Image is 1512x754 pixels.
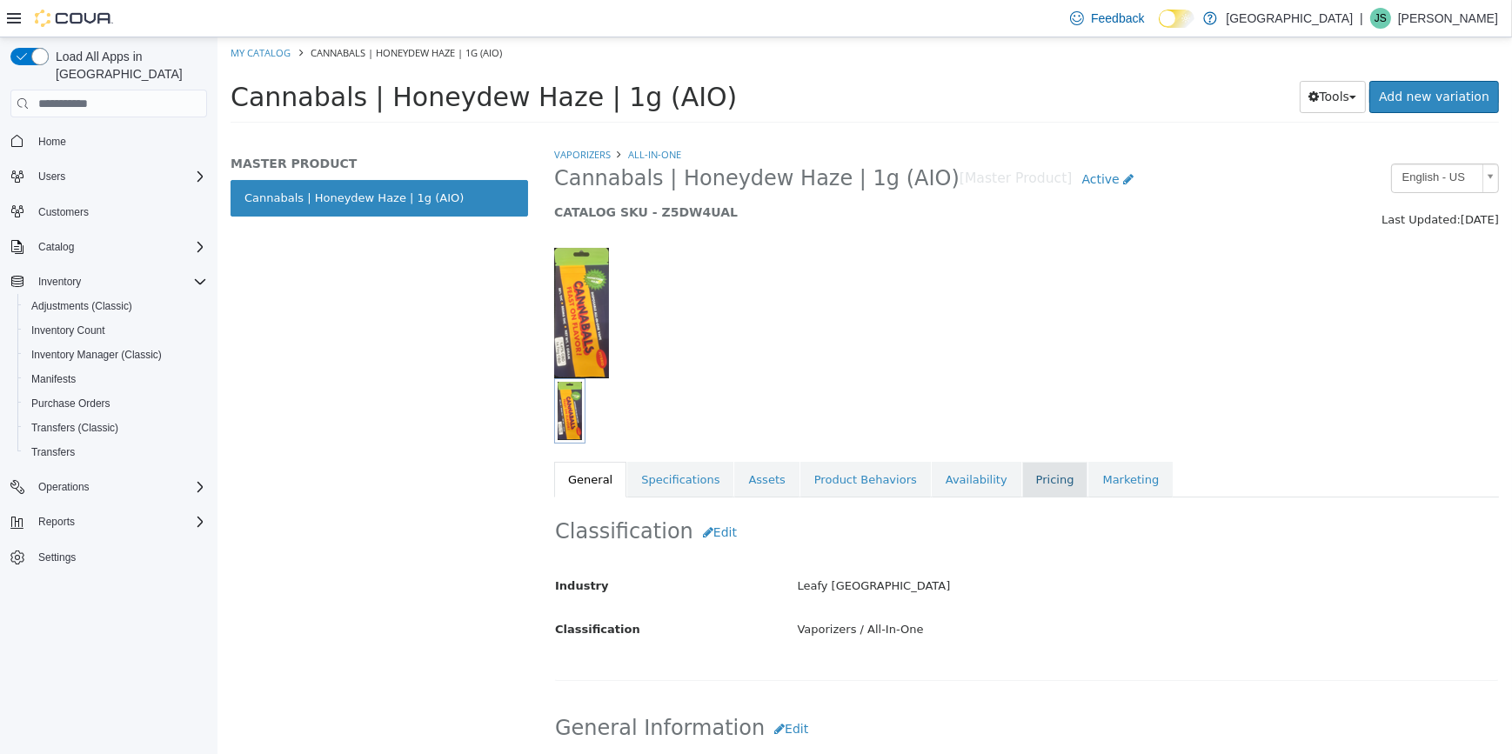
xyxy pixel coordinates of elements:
[31,397,110,410] span: Purchase Orders
[1159,28,1160,29] span: Dark Mode
[31,166,207,187] span: Users
[1164,176,1243,189] span: Last Updated:
[1360,8,1363,29] p: |
[24,417,207,438] span: Transfers (Classic)
[31,546,207,568] span: Settings
[31,445,75,459] span: Transfers
[24,320,112,341] a: Inventory Count
[31,477,207,497] span: Operations
[31,131,73,152] a: Home
[38,515,75,529] span: Reports
[24,417,125,438] a: Transfers (Classic)
[3,544,214,570] button: Settings
[31,271,207,292] span: Inventory
[517,424,581,461] a: Assets
[24,369,207,390] span: Manifests
[583,424,713,461] a: Product Behaviors
[31,372,76,386] span: Manifests
[38,550,76,564] span: Settings
[38,480,90,494] span: Operations
[31,547,83,568] a: Settings
[17,318,214,343] button: Inventory Count
[49,48,207,83] span: Load All Apps in [GEOGRAPHIC_DATA]
[865,135,902,149] span: Active
[31,511,82,532] button: Reports
[24,442,207,463] span: Transfers
[31,201,207,223] span: Customers
[337,210,391,341] img: 150
[338,676,1281,708] h2: General Information
[24,442,82,463] a: Transfers
[31,166,72,187] button: Users
[3,235,214,259] button: Catalog
[1243,176,1281,189] span: [DATE]
[1370,8,1391,29] div: John Sully
[31,348,162,362] span: Inventory Manager (Classic)
[17,416,214,440] button: Transfers (Classic)
[1063,1,1151,36] a: Feedback
[1159,10,1195,28] input: Dark Mode
[337,167,1039,183] h5: CATALOG SKU - Z5DW4UAL
[13,9,73,22] a: My Catalog
[567,534,1295,564] div: Leafy [GEOGRAPHIC_DATA]
[3,199,214,224] button: Customers
[1082,43,1149,76] button: Tools
[31,477,97,497] button: Operations
[1226,8,1353,29] p: [GEOGRAPHIC_DATA]
[38,275,81,289] span: Inventory
[3,270,214,294] button: Inventory
[24,369,83,390] a: Manifests
[567,577,1295,608] div: Vaporizers / All-In-One
[3,510,214,534] button: Reports
[17,294,214,318] button: Adjustments (Classic)
[31,324,105,337] span: Inventory Count
[547,676,600,708] button: Edit
[10,121,207,615] nav: Complex example
[1152,43,1281,76] a: Add new variation
[24,393,117,414] a: Purchase Orders
[337,424,409,461] a: General
[31,299,132,313] span: Adjustments (Classic)
[13,118,311,134] h5: MASTER PRODUCT
[410,424,516,461] a: Specifications
[13,143,311,179] a: Cannabals | Honeydew Haze | 1g (AIO)
[3,128,214,153] button: Home
[17,343,214,367] button: Inventory Manager (Classic)
[31,130,207,151] span: Home
[38,170,65,183] span: Users
[24,344,169,365] a: Inventory Manager (Classic)
[871,424,955,461] a: Marketing
[35,10,113,27] img: Cova
[742,135,855,149] small: [Master Product]
[338,542,391,555] span: Industry
[24,393,207,414] span: Purchase Orders
[3,475,214,499] button: Operations
[17,391,214,416] button: Purchase Orders
[17,367,214,391] button: Manifests
[337,110,393,123] a: Vaporizers
[338,479,1281,511] h2: Classification
[1091,10,1144,27] span: Feedback
[31,202,96,223] a: Customers
[855,126,927,158] a: Active
[17,440,214,464] button: Transfers
[24,344,207,365] span: Inventory Manager (Classic)
[476,479,529,511] button: Edit
[24,296,207,317] span: Adjustments (Classic)
[38,135,66,149] span: Home
[411,110,464,123] a: All-In-One
[31,511,207,532] span: Reports
[31,237,81,257] button: Catalog
[1174,126,1281,156] a: English - US
[3,164,214,189] button: Users
[31,421,118,435] span: Transfers (Classic)
[24,320,207,341] span: Inventory Count
[714,424,804,461] a: Availability
[338,585,423,598] span: Classification
[38,205,89,219] span: Customers
[1174,127,1258,154] span: English - US
[13,44,519,75] span: Cannabals | Honeydew Haze | 1g (AIO)
[1398,8,1498,29] p: [PERSON_NAME]
[805,424,871,461] a: Pricing
[24,296,139,317] a: Adjustments (Classic)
